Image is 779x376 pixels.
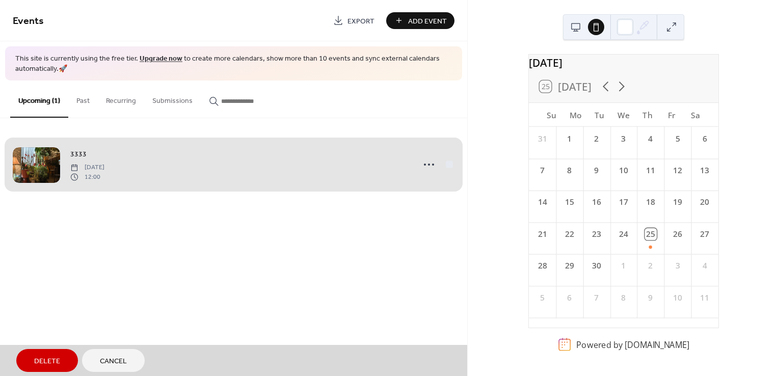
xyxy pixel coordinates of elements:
span: Events [13,11,44,31]
div: Mo [563,103,587,127]
div: 31 [536,133,548,145]
div: 15 [563,197,575,208]
div: 11 [699,292,710,304]
span: Add Event [408,16,447,26]
div: 2 [590,133,602,145]
div: Tu [587,103,611,127]
button: Add Event [386,12,454,29]
button: Delete [16,349,78,372]
div: 10 [617,165,629,176]
span: This site is currently using the free tier. to create more calendars, show more than 10 events an... [15,54,452,74]
span: Export [347,16,374,26]
div: 25 [644,228,656,240]
div: 8 [617,292,629,304]
div: 18 [644,197,656,208]
div: 29 [563,260,575,272]
div: Su [540,103,563,127]
div: 19 [671,197,683,208]
button: Past [68,80,98,117]
span: Delete [34,356,60,367]
span: Cancel [100,356,127,367]
div: 5 [536,292,548,304]
div: 27 [699,228,710,240]
div: 20 [699,197,710,208]
div: 8 [563,165,575,176]
div: We [611,103,635,127]
div: Th [635,103,659,127]
div: 3 [617,133,629,145]
div: 9 [590,165,602,176]
button: Recurring [98,80,144,117]
div: 5 [671,133,683,145]
div: 30 [590,260,602,272]
button: Cancel [82,349,145,372]
div: Sa [684,103,708,127]
div: 24 [617,228,629,240]
div: 17 [617,197,629,208]
div: Fr [659,103,683,127]
div: 7 [590,292,602,304]
a: [DOMAIN_NAME] [625,339,689,350]
button: Upcoming (1) [10,80,68,118]
div: 16 [590,197,602,208]
a: Upgrade now [140,52,182,66]
div: 13 [699,165,710,176]
div: 10 [671,292,683,304]
div: Powered by [576,339,689,350]
div: 6 [699,133,710,145]
div: 14 [536,197,548,208]
div: 1 [617,260,629,272]
div: 6 [563,292,575,304]
div: [DATE] [529,55,718,70]
div: 11 [644,165,656,176]
div: 3 [671,260,683,272]
div: 4 [699,260,710,272]
div: 28 [536,260,548,272]
div: 22 [563,228,575,240]
div: 4 [644,133,656,145]
div: 1 [563,133,575,145]
div: 9 [644,292,656,304]
button: Submissions [144,80,201,117]
div: 21 [536,228,548,240]
div: 23 [590,228,602,240]
a: Export [326,12,382,29]
div: 7 [536,165,548,176]
div: 12 [671,165,683,176]
div: 2 [644,260,656,272]
div: 26 [671,228,683,240]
